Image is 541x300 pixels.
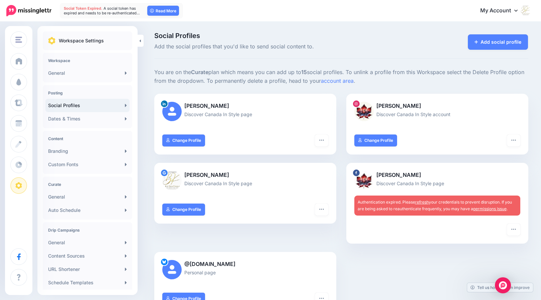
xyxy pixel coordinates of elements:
h4: Posting [48,90,127,95]
a: Change Profile [162,134,205,146]
img: settings.png [48,37,55,44]
b: Curate [191,69,208,75]
h4: Content [48,136,127,141]
p: You are on the plan which means you can add up to social profiles. To unlink a profile from this ... [154,68,528,85]
a: General [45,66,130,80]
p: [PERSON_NAME] [354,171,520,180]
a: permissions issue [473,206,507,211]
p: Discover Canada In Style page [354,180,520,187]
a: Change Profile [354,134,397,146]
b: 15 [301,69,307,75]
a: Change Profile [162,204,205,216]
a: URL Shortener [45,263,130,276]
img: user_default_image.png [162,102,182,121]
span: Social Token Expired. [64,6,103,11]
span: Social Profiles [154,32,400,39]
a: Custom Fonts [45,158,130,171]
h4: Curate [48,182,127,187]
a: refresh [415,200,429,205]
span: Authentication expired. Please your credentials to prevent disruption. If you are being asked to ... [358,200,512,211]
p: Discover Canada In Style account [354,110,520,118]
div: Open Intercom Messenger [495,277,511,293]
img: 503404033_17845839114509618_9033874458202905037_n-bsa154643.jpg [354,102,374,121]
p: Personal page [162,269,328,276]
a: My Account [474,3,531,19]
img: 514363325_10235939477254664_6167882972978655846_n-bsa154323.jpg [354,171,374,190]
img: menu.png [15,37,22,43]
p: Discover Canada In Style page [162,180,328,187]
a: Schedule Templates [45,276,130,289]
a: Social Profiles [45,99,130,112]
img: Missinglettr [6,5,51,16]
a: Tell us how we can improve [467,283,533,292]
p: @[DOMAIN_NAME] [162,260,328,269]
p: [PERSON_NAME] [354,102,520,110]
h4: Workspace [48,58,127,63]
a: General [45,236,130,249]
img: ACg8ocKXglD1UdKIND7T9cqoYhgOHZX6OprPRzWXjI4JL-RgvHDfq0QeCws96-c-89283.png [162,171,182,190]
a: Branding [45,144,130,158]
a: Read More [147,6,179,16]
h4: Drip Campaigns [48,228,127,233]
a: Auto Schedule [45,204,130,217]
p: [PERSON_NAME] [162,102,328,110]
span: A social token has expired and needs to be re-authenticated… [64,6,140,15]
a: account area [321,77,354,84]
p: Workspace Settings [59,37,104,45]
span: Add the social profiles that you'd like to send social content to. [154,42,400,51]
a: Add social profile [468,34,528,50]
a: Content Sources [45,249,130,263]
a: General [45,190,130,204]
img: user_default_image.png [162,260,182,279]
p: Discover Canada In Style page [162,110,328,118]
a: Dates & Times [45,112,130,125]
p: [PERSON_NAME] [162,171,328,180]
